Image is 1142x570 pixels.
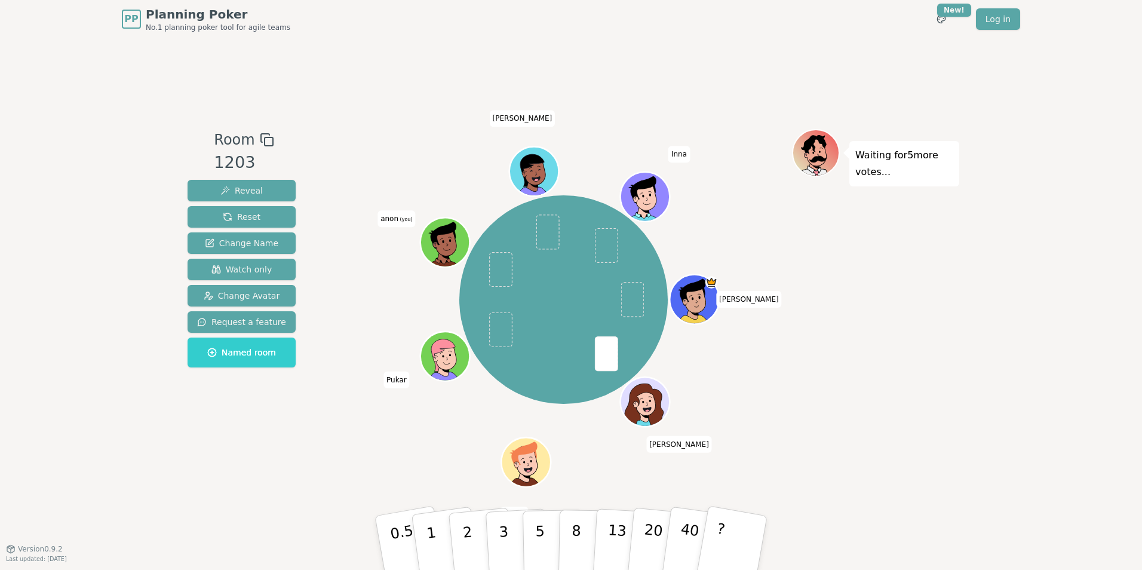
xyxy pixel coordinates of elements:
span: Watch only [211,263,272,275]
span: Reset [223,211,260,223]
span: Named room [207,347,276,358]
span: Planning Poker [146,6,290,23]
span: Change Name [205,237,278,249]
button: Request a feature [188,311,296,333]
span: (you) [398,217,413,223]
button: Reset [188,206,296,228]
p: Waiting for 5 more votes... [855,147,953,180]
div: New! [937,4,971,17]
a: Log in [976,8,1020,30]
span: Change Avatar [204,290,280,302]
button: Change Avatar [188,285,296,307]
span: Request a feature [197,316,286,328]
span: Version 0.9.2 [18,544,63,554]
span: Click to change your name [490,111,555,127]
button: Change Name [188,232,296,254]
span: PP [124,12,138,26]
span: Click to change your name [668,146,690,163]
span: Click to change your name [646,436,712,453]
button: New! [931,8,952,30]
div: 1203 [214,151,274,175]
button: Watch only [188,259,296,280]
span: Click to change your name [377,211,415,228]
a: PPPlanning PokerNo.1 planning poker tool for agile teams [122,6,290,32]
span: Click to change your name [501,507,529,523]
button: Named room [188,338,296,367]
span: Room [214,129,254,151]
button: Version0.9.2 [6,544,63,554]
button: Click to change your avatar [422,219,469,266]
button: Reveal [188,180,296,201]
span: Click to change your name [716,291,782,308]
span: Reveal [220,185,263,197]
span: No.1 planning poker tool for agile teams [146,23,290,32]
span: Nguyen is the host [705,276,718,289]
span: Last updated: [DATE] [6,556,67,562]
span: Click to change your name [383,372,410,388]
